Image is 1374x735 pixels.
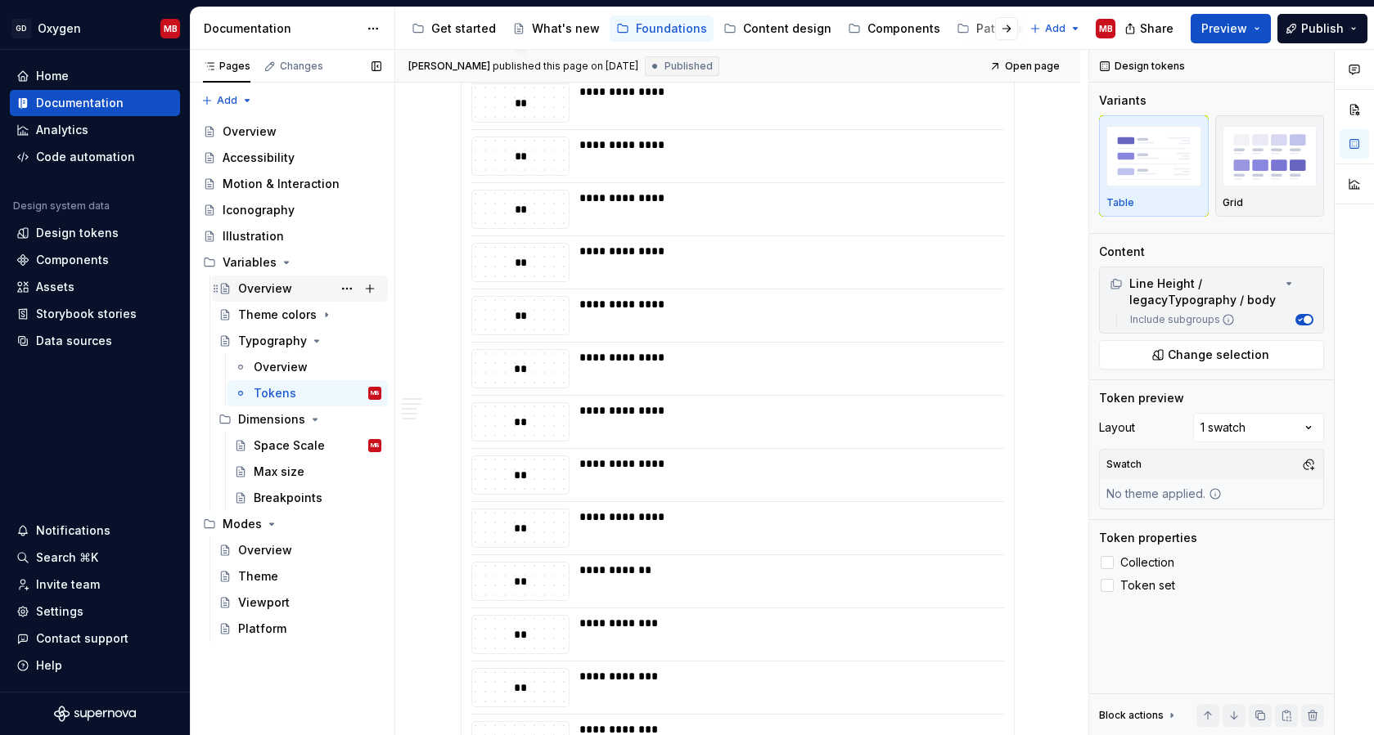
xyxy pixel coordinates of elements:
[1201,20,1247,37] span: Preview
[1106,196,1134,209] p: Table
[10,328,180,354] a: Data sources
[1099,390,1184,406] div: Token preview
[227,459,388,485] a: Max size
[54,706,136,722] svg: Supernova Logo
[610,16,714,42] a: Foundations
[238,280,292,297] div: Overview
[227,432,388,459] a: Space ScaleMB
[254,464,304,480] div: Max size
[1301,20,1344,37] span: Publish
[371,385,380,401] div: MB
[1099,244,1145,260] div: Content
[212,276,388,302] a: Overview
[1277,14,1367,43] button: Publish
[238,542,292,558] div: Overview
[10,117,180,143] a: Analytics
[1100,479,1228,509] div: No theme applied.
[984,55,1067,78] a: Open page
[36,522,110,539] div: Notifications
[493,60,638,73] div: published this page on [DATE]
[1099,419,1135,436] div: Layout
[196,119,388,642] div: Page tree
[10,90,180,116] a: Documentation
[10,144,180,170] a: Code automation
[223,228,284,244] div: Illustration
[1140,20,1174,37] span: Share
[10,625,180,652] button: Contact support
[1099,704,1178,727] div: Block actions
[10,220,180,246] a: Design tokens
[36,333,112,349] div: Data sources
[950,16,1117,42] a: Patterns and templates
[1191,14,1271,43] button: Preview
[36,279,74,295] div: Assets
[1103,453,1145,476] div: Swatch
[227,354,388,380] a: Overview
[223,176,340,192] div: Motion & Interaction
[36,630,128,647] div: Contact support
[1045,22,1065,35] span: Add
[10,571,180,598] a: Invite team
[36,549,98,566] div: Search ⌘K
[1120,579,1175,592] span: Token set
[223,202,295,218] div: Iconography
[405,16,502,42] a: Get started
[532,20,600,37] div: What's new
[36,122,88,138] div: Analytics
[36,603,83,620] div: Settings
[227,380,388,406] a: TokensMB
[1005,60,1060,73] span: Open page
[10,598,180,625] a: Settings
[36,252,109,268] div: Components
[1116,14,1184,43] button: Share
[1099,22,1113,35] div: MB
[1124,313,1235,326] label: Include subgroups
[254,437,325,454] div: Space Scale
[664,60,713,73] span: Published
[867,20,940,37] div: Components
[1120,556,1174,569] span: Collection
[196,145,388,171] a: Accessibility
[1106,126,1201,186] img: placeholder
[11,19,31,38] div: GD
[212,328,388,354] a: Typography
[36,149,135,165] div: Code automation
[36,95,124,111] div: Documentation
[431,20,496,37] div: Get started
[1103,271,1320,310] div: Line Height / legacyTypography / body
[13,199,110,213] div: Design system data
[1099,709,1164,722] div: Block actions
[196,249,388,276] div: Variables
[196,197,388,223] a: Iconography
[212,537,388,563] a: Overview
[36,225,119,241] div: Design tokens
[1110,276,1281,308] div: Line Height / legacyTypography / body
[3,11,187,46] button: GDOxygenMB
[196,171,388,197] a: Motion & Interaction
[204,20,358,37] div: Documentation
[1215,115,1325,217] button: placeholderGrid
[10,301,180,327] a: Storybook stories
[405,12,1021,45] div: Page tree
[1099,92,1147,109] div: Variants
[1025,17,1086,40] button: Add
[223,516,262,532] div: Modes
[227,485,388,511] a: Breakpoints
[203,60,250,73] div: Pages
[238,594,290,611] div: Viewport
[1099,530,1197,546] div: Token properties
[196,511,388,537] div: Modes
[223,123,277,140] div: Overview
[717,16,838,42] a: Content design
[238,307,317,323] div: Theme colors
[371,437,380,454] div: MB
[223,254,277,271] div: Variables
[743,20,831,37] div: Content design
[10,247,180,273] a: Components
[1223,126,1318,186] img: placeholder
[1099,115,1209,217] button: placeholderTable
[196,223,388,249] a: Illustration
[10,652,180,679] button: Help
[10,545,180,571] button: Search ⌘K
[1168,347,1269,363] span: Change selection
